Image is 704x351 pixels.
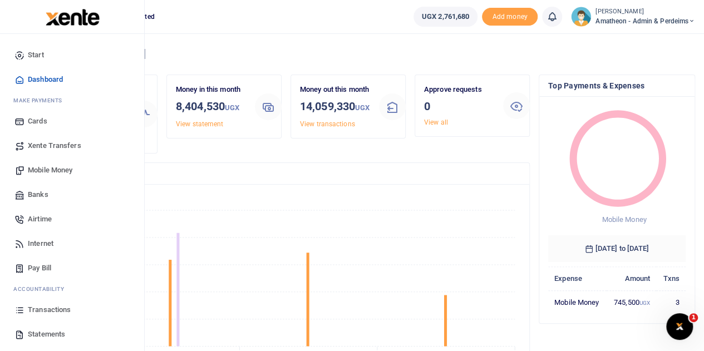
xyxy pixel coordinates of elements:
[28,214,52,225] span: Airtime
[45,12,100,21] a: logo-small logo-large logo-large
[9,207,135,231] a: Airtime
[422,11,469,22] span: UGX 2,761,680
[42,48,695,60] h4: Hello [PERSON_NAME]
[28,304,71,315] span: Transactions
[548,266,607,290] th: Expense
[548,80,686,92] h4: Top Payments & Expenses
[548,235,686,262] h6: [DATE] to [DATE]
[482,8,538,26] li: Toup your wallet
[9,298,135,322] a: Transactions
[9,92,135,109] li: M
[9,158,135,182] a: Mobile Money
[482,8,538,26] span: Add money
[424,98,494,115] h3: 0
[300,120,355,128] a: View transactions
[28,165,72,176] span: Mobile Money
[595,16,695,26] span: Amatheon - Admin & Perdeims
[28,50,44,61] span: Start
[22,285,64,293] span: countability
[482,12,538,20] a: Add money
[9,256,135,280] a: Pay Bill
[225,103,239,112] small: UGX
[9,67,135,92] a: Dashboard
[9,322,135,347] a: Statements
[28,116,47,127] span: Cards
[9,280,135,298] li: Ac
[9,43,135,67] a: Start
[656,266,686,290] th: Txns
[9,182,135,207] a: Banks
[424,84,494,96] p: Approve requests
[300,98,370,116] h3: 14,059,330
[639,300,650,306] small: UGX
[607,290,656,314] td: 745,500
[355,103,370,112] small: UGX
[571,7,591,27] img: profile-user
[28,74,63,85] span: Dashboard
[571,7,695,27] a: profile-user [PERSON_NAME] Amatheon - Admin & Perdeims
[595,7,695,17] small: [PERSON_NAME]
[689,313,698,322] span: 1
[28,140,81,151] span: Xente Transfers
[176,120,223,128] a: View statement
[548,290,607,314] td: Mobile Money
[9,134,135,158] a: Xente Transfers
[176,84,246,96] p: Money in this month
[666,313,693,340] iframe: Intercom live chat
[176,98,246,116] h3: 8,404,530
[28,329,65,340] span: Statements
[607,266,656,290] th: Amount
[28,189,48,200] span: Banks
[52,167,520,180] h4: Transactions Overview
[424,118,448,126] a: View all
[28,263,51,274] span: Pay Bill
[602,215,646,224] span: Mobile Money
[46,9,100,26] img: logo-large
[409,7,482,27] li: Wallet ballance
[9,231,135,256] a: Internet
[656,290,686,314] td: 3
[413,7,477,27] a: UGX 2,761,680
[28,238,53,249] span: Internet
[19,96,62,105] span: ake Payments
[300,84,370,96] p: Money out this month
[9,109,135,134] a: Cards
